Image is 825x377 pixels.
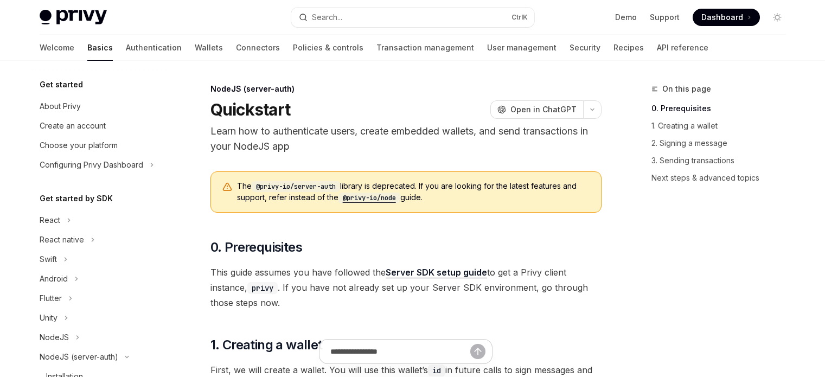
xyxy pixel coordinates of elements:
div: Flutter [40,292,62,305]
h1: Quickstart [210,100,291,119]
button: Send message [470,344,485,359]
a: 3. Sending transactions [651,152,795,169]
h5: Get started [40,78,83,91]
a: Welcome [40,35,74,61]
a: Wallets [195,35,223,61]
svg: Warning [222,182,233,193]
span: 1. Creating a wallet [210,336,323,354]
span: Open in ChatGPT [510,104,577,115]
a: Next steps & advanced topics [651,169,795,187]
a: Dashboard [693,9,760,26]
button: Search...CtrlK [291,8,534,27]
div: Unity [40,311,57,324]
span: 0. Prerequisites [210,239,302,256]
a: Recipes [613,35,644,61]
p: Learn how to authenticate users, create embedded wallets, and send transactions in your NodeJS app [210,124,602,154]
div: About Privy [40,100,81,113]
div: Android [40,272,68,285]
a: 1. Creating a wallet [651,117,795,135]
div: NodeJS (server-auth) [40,350,118,363]
a: Choose your platform [31,136,170,155]
a: Create an account [31,116,170,136]
a: 2. Signing a message [651,135,795,152]
a: Connectors [236,35,280,61]
a: Policies & controls [293,35,363,61]
div: React native [40,233,84,246]
div: Choose your platform [40,139,118,152]
a: @privy-io/node [338,193,400,202]
a: 0. Prerequisites [651,100,795,117]
h5: Get started by SDK [40,192,113,205]
span: This guide assumes you have followed the to get a Privy client instance, . If you have not alread... [210,265,602,310]
span: On this page [662,82,711,95]
div: Search... [312,11,342,24]
div: Create an account [40,119,106,132]
span: Ctrl K [511,13,528,22]
button: Toggle dark mode [769,9,786,26]
div: NodeJS [40,331,69,344]
a: Demo [615,12,637,23]
a: Support [650,12,680,23]
a: About Privy [31,97,170,116]
a: Authentication [126,35,182,61]
button: Open in ChatGPT [490,100,583,119]
code: @privy-io/server-auth [252,181,340,192]
code: privy [247,282,278,294]
a: Server SDK setup guide [386,267,487,278]
code: @privy-io/node [338,193,400,203]
span: Dashboard [701,12,743,23]
a: User management [487,35,557,61]
div: Configuring Privy Dashboard [40,158,143,171]
a: Security [570,35,600,61]
a: Basics [87,35,113,61]
a: Transaction management [376,35,474,61]
div: Swift [40,253,57,266]
span: The library is deprecated. If you are looking for the latest features and support, refer instead ... [237,181,590,203]
div: NodeJS (server-auth) [210,84,602,94]
img: light logo [40,10,107,25]
a: API reference [657,35,708,61]
div: React [40,214,60,227]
